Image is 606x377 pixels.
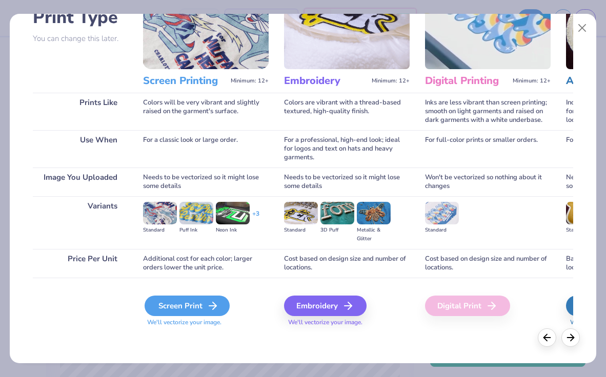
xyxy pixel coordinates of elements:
div: For a classic look or large order. [143,130,269,167]
div: Inks are less vibrant than screen printing; smooth on light garments and raised on dark garments ... [425,93,551,130]
div: Puff Ink [179,226,213,235]
span: Minimum: 12+ [231,77,269,85]
h3: Screen Printing [143,74,227,88]
div: For full-color prints or smaller orders. [425,130,551,167]
div: Colors will be very vibrant and slightly raised on the garment's surface. [143,93,269,130]
div: Standard [425,226,459,235]
div: + 3 [252,210,259,227]
img: Standard [284,202,318,224]
div: Additional cost for each color; larger orders lower the unit price. [143,249,269,278]
div: Needs to be vectorized so it might lose some details [143,167,269,196]
div: 3D Puff [320,226,354,235]
div: Cost based on design size and number of locations. [284,249,410,278]
h3: Embroidery [284,74,368,88]
div: Won't be vectorized so nothing about it changes [425,167,551,196]
img: Standard [566,202,600,224]
img: 3D Puff [320,202,354,224]
h3: Digital Printing [425,74,509,88]
div: Standard [143,226,177,235]
span: Minimum: 12+ [372,77,410,85]
div: Standard [566,226,600,235]
div: Digital Print [425,296,510,316]
div: Colors are vibrant with a thread-based textured, high-quality finish. [284,93,410,130]
div: Screen Print [145,296,230,316]
div: Needs to be vectorized so it might lose some details [284,167,410,196]
p: You can change this later. [33,34,128,43]
span: We'll vectorize your image. [284,318,410,327]
div: Metallic & Glitter [357,226,391,243]
div: Use When [33,130,128,167]
div: Standard [284,226,318,235]
img: Metallic & Glitter [357,202,391,224]
img: Puff Ink [179,202,213,224]
span: We'll vectorize your image. [143,318,269,327]
div: Neon Ink [216,226,250,235]
img: Neon Ink [216,202,250,224]
div: Variants [33,196,128,249]
img: Standard [425,202,459,224]
div: Cost based on design size and number of locations. [425,249,551,278]
div: For a professional, high-end look; ideal for logos and text on hats and heavy garments. [284,130,410,167]
div: Embroidery [284,296,367,316]
img: Standard [143,202,177,224]
div: Image You Uploaded [33,167,128,196]
div: Price Per Unit [33,249,128,278]
div: Prints Like [33,93,128,130]
button: Close [573,18,592,38]
span: Minimum: 12+ [513,77,551,85]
